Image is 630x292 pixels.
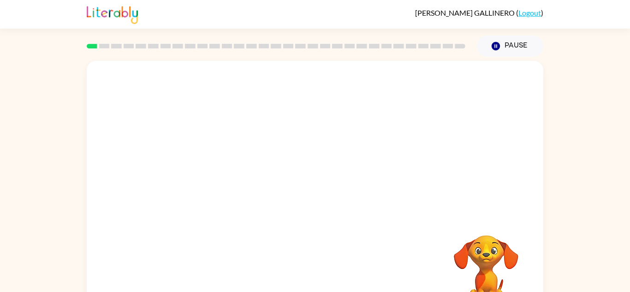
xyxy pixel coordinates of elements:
[415,8,543,17] div: ( )
[415,8,516,17] span: [PERSON_NAME] GALLINERO
[476,36,543,57] button: Pause
[518,8,541,17] a: Logout
[87,4,138,24] img: Literably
